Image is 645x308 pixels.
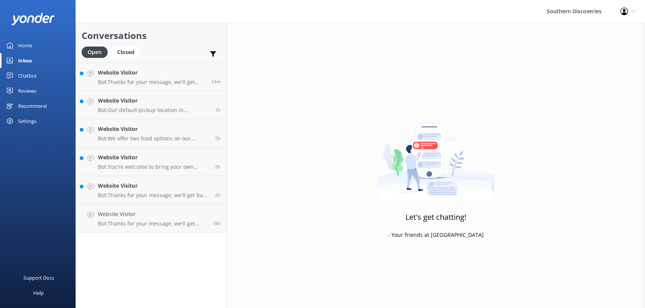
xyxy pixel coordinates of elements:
a: Website VisitorBot:You're welcome to bring your own packed lunch or snacks onboard. Alternatively... [76,148,226,176]
span: Oct 07 2025 02:50pm (UTC +13:00) Pacific/Auckland [215,135,221,142]
span: Oct 07 2025 04:49pm (UTC +13:00) Pacific/Auckland [211,78,221,85]
div: Home [18,38,32,53]
div: Chatbot [18,68,37,83]
a: Open [82,48,111,56]
div: Reviews [18,83,36,98]
img: artwork of a man stealing a conversation from at giant smartphone [377,107,494,201]
a: Website VisitorBot:Thanks for your message, we'll get back to you as soon as we can. You're also ... [76,62,226,91]
div: Inbox [18,53,32,68]
span: Oct 07 2025 02:36pm (UTC +13:00) Pacific/Auckland [215,192,221,198]
img: yonder-white-logo.png [11,13,55,25]
h4: Website Visitor [98,153,209,162]
p: Bot: Thanks for your message, we'll get back to you as soon as we can. You're also welcome to kee... [98,192,209,199]
div: Recommend [18,98,47,114]
div: Help [33,285,44,300]
div: Closed [111,47,140,58]
a: Website VisitorBot:We offer two food options on our Milford Sound Nature Cruise: - 'To Kai' Buffe... [76,119,226,148]
p: Bot: You're welcome to bring your own packed lunch or snacks onboard. Alternatively, a selection ... [98,163,209,170]
span: Oct 07 2025 02:38pm (UTC +13:00) Pacific/Auckland [215,163,221,170]
h2: Conversations [82,28,221,43]
h4: Website Visitor [98,182,209,190]
p: Bot: Thanks for your message, we'll get back to you as soon as we can. You're also welcome to kee... [98,79,206,86]
span: Oct 07 2025 03:07pm (UTC +13:00) Pacific/Auckland [215,107,221,113]
p: - Your friends at [GEOGRAPHIC_DATA] [388,231,484,239]
h4: Website Visitor [98,210,207,218]
p: Bot: Our default pickup location in [GEOGRAPHIC_DATA] is [STREET_ADDRESS]. If you need to update ... [98,107,209,114]
div: Settings [18,114,36,129]
div: Open [82,47,108,58]
p: Bot: We offer two food options on our Milford Sound Nature Cruise: - 'To Kai' Buffet: Fresh seaso... [98,135,209,142]
h4: Website Visitor [98,96,209,105]
a: Closed [111,48,144,56]
a: Website VisitorBot:Our default pickup location in [GEOGRAPHIC_DATA] is [STREET_ADDRESS]. If you n... [76,91,226,119]
h3: Let's get chatting! [405,211,466,223]
a: Website VisitorBot:Thanks for your message, we'll get back to you as soon as we can. You're also ... [76,176,226,204]
a: Website VisitorBot:Thanks for your message, we'll get back to you as soon as we can. You're also ... [76,204,226,233]
h4: Website Visitor [98,68,206,77]
h4: Website Visitor [98,125,209,133]
div: Support Docs [23,270,54,285]
p: Bot: Thanks for your message, we'll get back to you as soon as we can. You're also welcome to kee... [98,220,207,227]
span: Oct 06 2025 10:13pm (UTC +13:00) Pacific/Auckland [212,220,221,227]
